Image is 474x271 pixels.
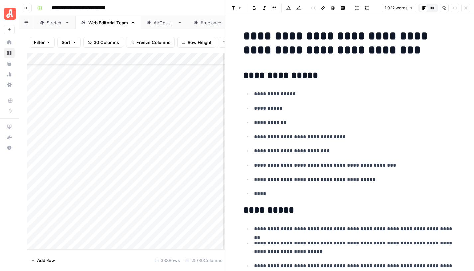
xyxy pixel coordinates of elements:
div: AirOps QA [154,19,175,26]
span: Add Row [37,257,55,264]
button: What's new? [4,132,15,142]
a: Web Editorial Team [75,16,141,29]
a: Home [4,37,15,48]
a: Stretch [34,16,75,29]
a: AirOps Academy [4,121,15,132]
button: Sort [57,37,81,48]
button: Freeze Columns [126,37,175,48]
a: Usage [4,69,15,80]
span: Sort [62,39,70,46]
div: Web Editorial Team [88,19,128,26]
span: Filter [34,39,45,46]
span: 30 Columns [94,39,119,46]
img: Angi Logo [4,8,16,20]
div: Stretch [47,19,62,26]
button: Add Row [27,255,59,266]
button: Filter [30,37,55,48]
div: What's new? [4,132,14,142]
button: 1,022 words [382,4,416,12]
span: Row Height [188,39,212,46]
div: 333 Rows [152,255,183,266]
button: 30 Columns [83,37,123,48]
a: Your Data [4,58,15,69]
a: Freelance [188,16,235,29]
span: 1,022 words [385,5,407,11]
a: Settings [4,80,15,90]
a: Browse [4,48,15,58]
button: Workspace: Angi [4,5,15,22]
button: Help + Support [4,142,15,153]
div: Freelance [201,19,222,26]
a: AirOps QA [141,16,188,29]
button: Row Height [177,37,216,48]
span: Freeze Columns [136,39,170,46]
div: 25/30 Columns [183,255,225,266]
